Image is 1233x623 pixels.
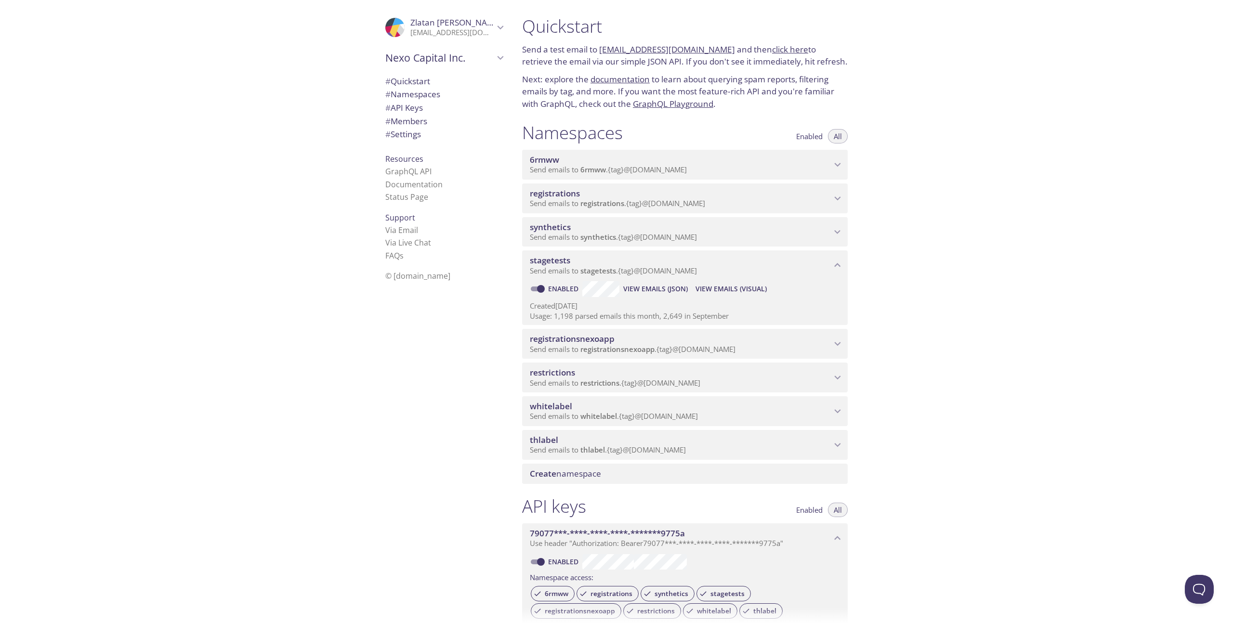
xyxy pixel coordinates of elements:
[580,445,605,454] span: thlabel
[385,89,440,100] span: Namespaces
[580,378,619,388] span: restrictions
[385,192,428,202] a: Status Page
[378,128,511,141] div: Team Settings
[633,98,713,109] a: GraphQL Playground
[695,283,767,295] span: View Emails (Visual)
[623,283,688,295] span: View Emails (JSON)
[539,607,621,615] span: registrationsnexoapp
[580,165,606,174] span: 6rmww
[522,217,848,247] div: synthetics namespace
[530,367,575,378] span: restrictions
[739,603,783,619] div: thlabel
[530,468,601,479] span: namespace
[691,607,737,615] span: whitelabel
[522,363,848,392] div: restrictions namespace
[641,586,695,601] div: synthetics
[530,232,697,242] span: Send emails to . {tag} @[DOMAIN_NAME]
[530,445,686,454] span: Send emails to . {tag} @[DOMAIN_NAME]
[531,603,621,619] div: registrationsnexoapp
[530,333,615,344] span: registrationsnexoapp
[530,188,580,199] span: registrations
[378,12,511,43] div: Zlatan Ivanov
[385,250,404,261] a: FAQ
[530,311,840,321] p: Usage: 1,198 parsed emails this month, 2,649 in September
[385,237,431,248] a: Via Live Chat
[539,589,574,598] span: 6rmww
[385,129,391,140] span: #
[530,301,840,311] p: Created [DATE]
[522,122,623,143] h1: Namespaces
[410,17,502,28] span: Zlatan [PERSON_NAME]
[385,76,430,87] span: Quickstart
[1185,575,1214,604] iframe: Help Scout Beacon - Open
[385,129,421,140] span: Settings
[385,271,450,281] span: © [DOMAIN_NAME]
[522,250,848,280] div: stagetests namespace
[522,73,848,110] p: Next: explore the to learn about querying spam reports, filtering emails by tag, and more. If you...
[522,396,848,426] div: whitelabel namespace
[828,129,848,143] button: All
[378,75,511,88] div: Quickstart
[530,468,556,479] span: Create
[828,503,848,517] button: All
[378,88,511,101] div: Namespaces
[522,329,848,359] div: registrationsnexoapp namespace
[649,589,694,598] span: synthetics
[748,607,782,615] span: thlabel
[585,589,638,598] span: registrations
[547,284,582,293] a: Enabled
[790,503,828,517] button: Enabled
[400,250,404,261] span: s
[580,411,617,421] span: whitelabel
[531,586,575,601] div: 6rmww
[522,495,586,517] h1: API keys
[385,166,432,177] a: GraphQL API
[580,266,616,275] span: stagetests
[530,221,571,233] span: synthetics
[530,165,687,174] span: Send emails to . {tag} @[DOMAIN_NAME]
[790,129,828,143] button: Enabled
[530,434,558,445] span: thlabel
[530,255,570,266] span: stagetests
[522,183,848,213] div: registrations namespace
[522,430,848,460] div: thlabel namespace
[599,44,735,55] a: [EMAIL_ADDRESS][DOMAIN_NAME]
[522,150,848,180] div: 6rmww namespace
[530,266,697,275] span: Send emails to . {tag} @[DOMAIN_NAME]
[580,232,616,242] span: synthetics
[631,607,681,615] span: restrictions
[530,411,698,421] span: Send emails to . {tag} @[DOMAIN_NAME]
[530,344,735,354] span: Send emails to . {tag} @[DOMAIN_NAME]
[522,464,848,484] div: Create namespace
[385,102,391,113] span: #
[530,570,593,584] label: Namespace access:
[580,198,624,208] span: registrations
[385,116,427,127] span: Members
[683,603,737,619] div: whitelabel
[705,589,750,598] span: stagetests
[385,76,391,87] span: #
[696,586,751,601] div: stagetests
[619,281,692,297] button: View Emails (JSON)
[385,89,391,100] span: #
[385,179,443,190] a: Documentation
[530,378,700,388] span: Send emails to . {tag} @[DOMAIN_NAME]
[692,281,771,297] button: View Emails (Visual)
[385,154,423,164] span: Resources
[410,28,494,38] p: [EMAIL_ADDRESS][DOMAIN_NAME]
[385,212,415,223] span: Support
[530,401,572,412] span: whitelabel
[577,586,639,601] div: registrations
[530,198,705,208] span: Send emails to . {tag} @[DOMAIN_NAME]
[378,45,511,70] div: Nexo Capital Inc.
[623,603,681,619] div: restrictions
[378,101,511,115] div: API Keys
[522,15,848,37] h1: Quickstart
[378,115,511,128] div: Members
[590,74,650,85] a: documentation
